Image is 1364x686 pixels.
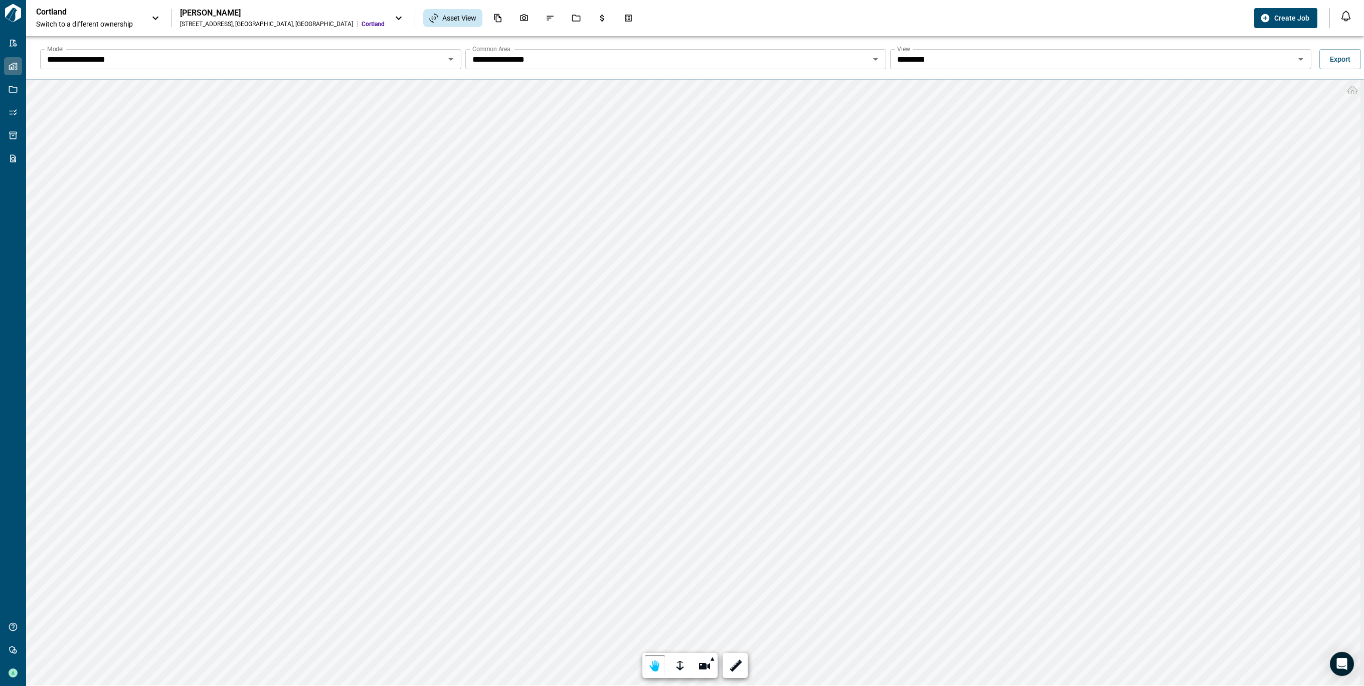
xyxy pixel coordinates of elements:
[1254,8,1317,28] button: Create Job
[444,52,458,66] button: Open
[442,13,476,23] span: Asset View
[618,10,639,27] div: Takeoff Center
[36,7,126,17] p: Cortland
[487,10,508,27] div: Documents
[36,19,141,29] span: Switch to a different ownership
[540,10,561,27] div: Issues & Info
[869,52,883,66] button: Open
[423,9,482,27] div: Asset View
[514,10,535,27] div: Photos
[1294,52,1308,66] button: Open
[1338,8,1354,24] button: Open notification feed
[47,45,64,53] label: Model
[897,45,910,53] label: View
[1330,652,1354,676] div: Open Intercom Messenger
[592,10,613,27] div: Budgets
[472,45,510,53] label: Common Area
[362,20,385,28] span: Cortland
[180,8,385,18] div: [PERSON_NAME]
[566,10,587,27] div: Jobs
[180,20,353,28] div: [STREET_ADDRESS] , [GEOGRAPHIC_DATA] , [GEOGRAPHIC_DATA]
[1319,49,1361,69] button: Export
[1274,13,1309,23] span: Create Job
[1330,54,1350,64] span: Export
